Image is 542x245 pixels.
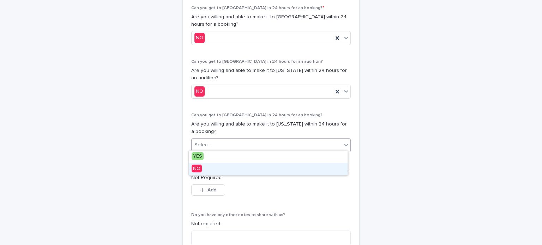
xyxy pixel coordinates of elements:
div: NO [189,163,348,175]
p: Are you willing and able to make it to [GEOGRAPHIC_DATA] within 24 hours for a booking? [191,13,351,28]
span: Can you get to [GEOGRAPHIC_DATA] in 24 hours for an booking? [191,113,323,117]
span: Do you have any other notes to share with us? [191,213,285,217]
p: Are you willing and able to make it to [US_STATE] within 24 hours for an audition? [191,67,351,82]
p: Not required. [191,220,351,228]
div: NO [194,33,205,43]
button: Add [191,184,225,196]
span: Add [207,188,216,192]
span: Can you get to [GEOGRAPHIC_DATA] in 24 hours for an audition? [191,60,323,64]
span: YES [192,152,204,160]
div: YES [189,151,348,163]
p: Not Required [191,174,351,182]
div: NO [194,86,205,97]
div: Select... [194,141,212,149]
span: NO [192,165,202,172]
span: Can you get to [GEOGRAPHIC_DATA] in 24 hours for an booking? [191,6,324,10]
p: Are you willing and able to make it to [US_STATE] within 24 hours for a booking? [191,121,351,135]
